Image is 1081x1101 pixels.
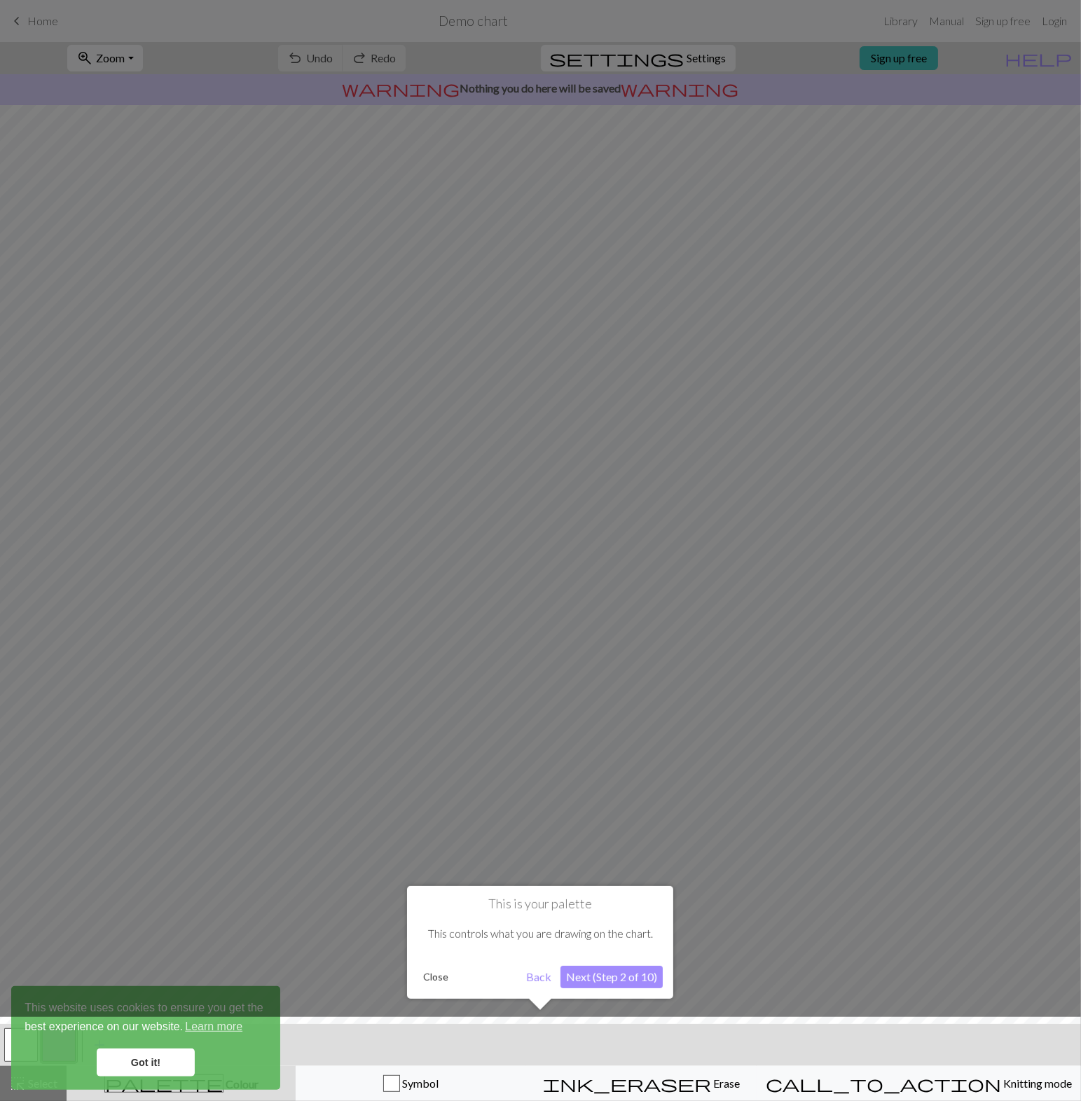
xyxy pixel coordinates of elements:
button: Back [521,966,557,988]
div: This is your palette [407,886,673,999]
button: Next (Step 2 of 10) [560,966,663,988]
h1: This is your palette [418,896,663,912]
button: Close [418,967,454,988]
div: This controls what you are drawing on the chart. [418,912,663,955]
